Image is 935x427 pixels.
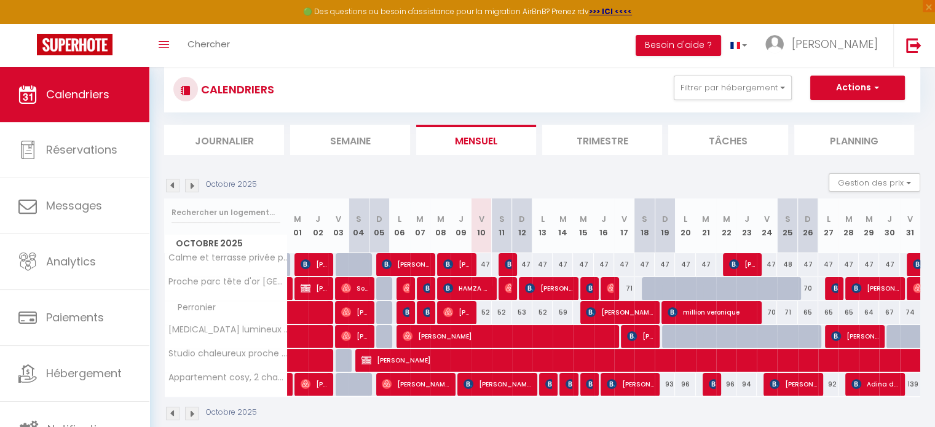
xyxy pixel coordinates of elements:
abbr: D [519,213,525,225]
button: Filtrer par hébergement [674,76,792,100]
th: 16 [594,198,614,253]
th: 05 [369,198,389,253]
div: 47 [594,253,614,276]
div: 48 [777,253,797,276]
div: 47 [798,253,818,276]
th: 20 [675,198,695,253]
span: [PERSON_NAME] [382,372,449,396]
span: [PERSON_NAME] [443,253,470,276]
abbr: V [336,213,341,225]
th: 08 [430,198,451,253]
th: 21 [696,198,716,253]
th: 14 [553,198,573,253]
abbr: V [764,213,770,225]
div: 47 [859,253,879,276]
a: >>> ICI <<<< [589,6,632,17]
span: [PERSON_NAME] [301,372,328,396]
div: 47 [634,253,655,276]
abbr: S [642,213,647,225]
th: 23 [736,198,757,253]
abbr: M [559,213,567,225]
abbr: M [866,213,873,225]
div: 96 [716,373,736,396]
span: [PERSON_NAME] [301,276,328,300]
span: [PERSON_NAME] [607,276,613,300]
span: [PERSON_NAME] [851,276,899,300]
span: [PERSON_NAME] [770,372,817,396]
span: [PERSON_NAME] [831,276,838,300]
span: [PERSON_NAME] [627,324,654,348]
span: [PERSON_NAME] [505,276,511,300]
span: [PERSON_NAME] [545,372,552,396]
abbr: M [722,213,730,225]
abbr: M [294,213,301,225]
div: 67 [879,301,899,324]
th: 10 [471,198,491,253]
img: ... [765,35,784,53]
th: 07 [410,198,430,253]
span: [PERSON_NAME] ([PERSON_NAME]) [423,300,430,324]
div: 47 [838,253,859,276]
th: 18 [634,198,655,253]
abbr: S [499,213,505,225]
span: Hébergement [46,366,122,381]
span: Paiements [46,310,104,325]
a: [PERSON_NAME] [288,277,294,300]
abbr: D [662,213,668,225]
abbr: M [702,213,709,225]
th: 11 [492,198,512,253]
div: 52 [492,301,512,324]
th: 31 [900,198,920,253]
abbr: S [784,213,790,225]
span: Adina de Commines [851,372,899,396]
abbr: J [315,213,320,225]
div: 70 [798,277,818,300]
span: [PERSON_NAME] et [PERSON_NAME] [709,372,716,396]
div: 65 [798,301,818,324]
th: 09 [451,198,471,253]
abbr: V [478,213,484,225]
div: 47 [757,253,777,276]
th: 02 [308,198,328,253]
abbr: J [601,213,606,225]
abbr: M [416,213,424,225]
span: [PERSON_NAME] [505,253,511,276]
abbr: V [621,213,627,225]
div: 53 [512,301,532,324]
button: Besoin d'aide ? [636,35,721,56]
span: Calme et terrasse privée près de [GEOGRAPHIC_DATA] [167,253,290,262]
abbr: J [887,213,892,225]
th: 01 [288,198,308,253]
span: [PERSON_NAME] [607,372,654,396]
th: 04 [349,198,369,253]
div: 71 [777,301,797,324]
span: [PERSON_NAME] [403,324,612,348]
th: 29 [859,198,879,253]
span: HAMZA ARAB [443,276,491,300]
div: 65 [838,301,859,324]
abbr: M [845,213,853,225]
span: [PERSON_NAME] [301,253,328,276]
a: Chercher [178,24,239,67]
span: Proche parc tête d'or [GEOGRAPHIC_DATA] [167,277,290,286]
abbr: D [376,213,382,225]
th: 30 [879,198,899,253]
abbr: S [356,213,361,225]
li: Planning [794,125,914,155]
th: 12 [512,198,532,253]
div: 47 [532,253,553,276]
div: 47 [675,253,695,276]
li: Mensuel [416,125,536,155]
span: Réservations [46,142,117,157]
span: Messages [46,198,102,213]
abbr: J [459,213,464,225]
p: Octobre 2025 [206,179,257,190]
span: [PERSON_NAME] [586,300,653,324]
span: Analytics [46,254,96,269]
span: [PERSON_NAME] [403,276,409,300]
div: 96 [675,373,695,396]
th: 15 [573,198,593,253]
span: Perronier [167,301,219,315]
abbr: M [580,213,587,225]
